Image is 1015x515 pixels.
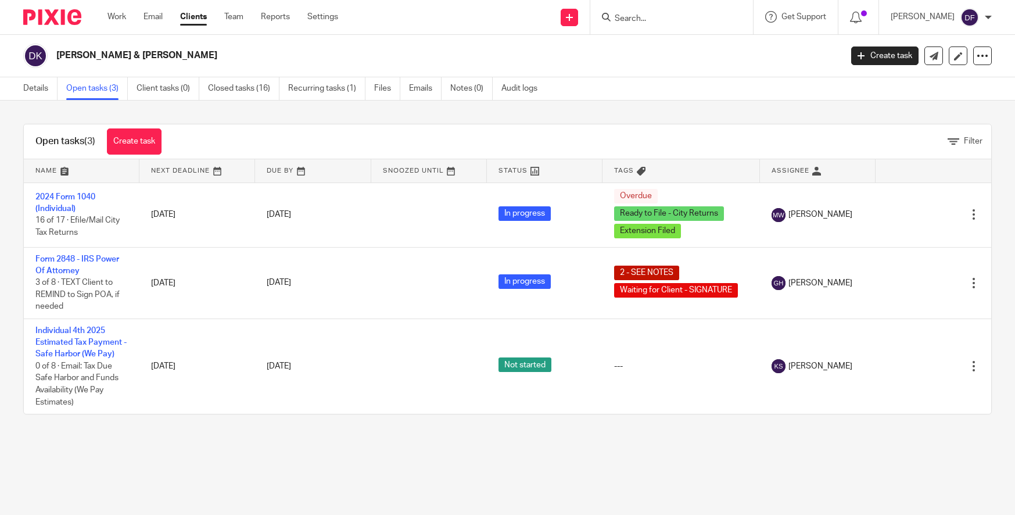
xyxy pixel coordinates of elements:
span: 16 of 17 · Efile/Mail City Tax Returns [35,217,120,237]
a: Files [374,77,400,100]
a: Client tasks (0) [137,77,199,100]
span: 3 of 8 · TEXT Client to REMIND to Sign POA, if needed [35,278,120,310]
p: [PERSON_NAME] [891,11,955,23]
span: Overdue [614,189,658,203]
h1: Open tasks [35,135,95,148]
span: Filter [964,137,982,145]
span: Waiting for Client - SIGNATURE [614,283,738,298]
a: Audit logs [501,77,546,100]
a: Notes (0) [450,77,493,100]
a: Details [23,77,58,100]
span: [DATE] [267,279,291,287]
a: Team [224,11,243,23]
a: Open tasks (3) [66,77,128,100]
img: svg%3E [960,8,979,27]
span: Extension Filed [614,224,681,238]
span: Ready to File - City Returns [614,206,724,221]
span: [PERSON_NAME] [788,277,852,289]
span: Not started [498,357,551,372]
div: --- [614,360,748,372]
span: [DATE] [267,210,291,219]
span: In progress [498,206,551,221]
span: Get Support [781,13,826,21]
span: 0 of 8 · Email: Tax Due Safe Harbor and Funds Availability (We Pay Estimates) [35,362,119,406]
a: Clients [180,11,207,23]
a: Email [144,11,163,23]
a: Reports [261,11,290,23]
span: Tags [614,167,634,174]
img: svg%3E [23,44,48,68]
td: [DATE] [139,247,255,319]
a: Create task [107,128,162,155]
a: Closed tasks (16) [208,77,279,100]
a: Recurring tasks (1) [288,77,365,100]
img: Pixie [23,9,81,25]
td: [DATE] [139,319,255,414]
td: [DATE] [139,183,255,247]
span: [PERSON_NAME] [788,209,852,220]
span: (3) [84,137,95,146]
span: [DATE] [267,362,291,370]
a: Form 2848 - IRS Power Of Attorney [35,255,119,275]
span: In progress [498,274,551,289]
img: svg%3E [772,359,786,373]
a: 2024 Form 1040 (Individual) [35,193,95,213]
a: Emails [409,77,442,100]
a: Individual 4th 2025 Estimated Tax Payment - Safe Harbor (We Pay) [35,327,127,359]
img: svg%3E [772,208,786,222]
a: Work [107,11,126,23]
h2: [PERSON_NAME] & [PERSON_NAME] [56,49,678,62]
span: Snoozed Until [383,167,444,174]
span: Status [498,167,528,174]
input: Search [614,14,718,24]
a: Create task [851,47,919,65]
span: 2 - SEE NOTES [614,266,679,280]
a: Settings [307,11,338,23]
img: svg%3E [772,276,786,290]
span: [PERSON_NAME] [788,360,852,372]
